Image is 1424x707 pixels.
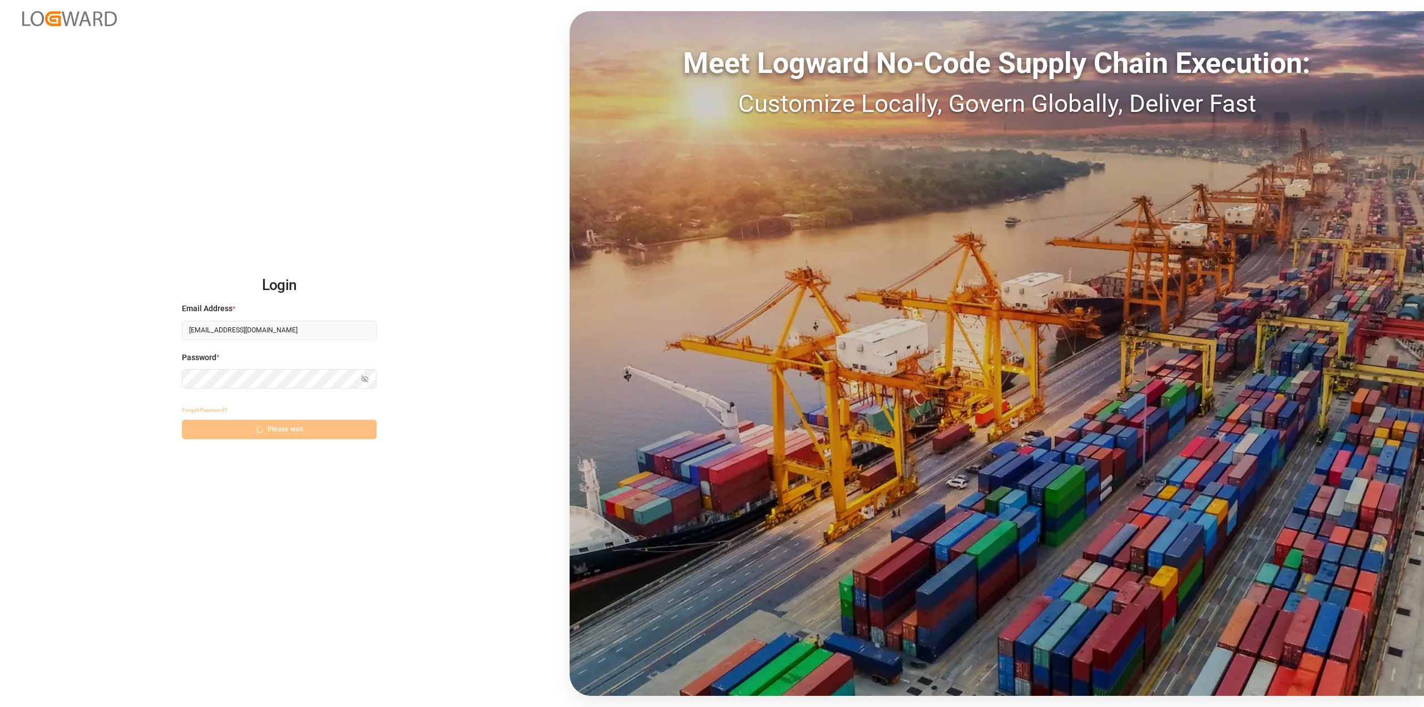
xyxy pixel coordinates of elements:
div: Customize Locally, Govern Globally, Deliver Fast [570,85,1424,122]
span: Password [182,352,216,364]
span: Email Address [182,303,233,315]
img: Logward_new_orange.png [22,11,117,26]
h2: Login [182,268,377,303]
div: Meet Logward No-Code Supply Chain Execution: [570,42,1424,85]
input: Enter your email [182,321,377,340]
